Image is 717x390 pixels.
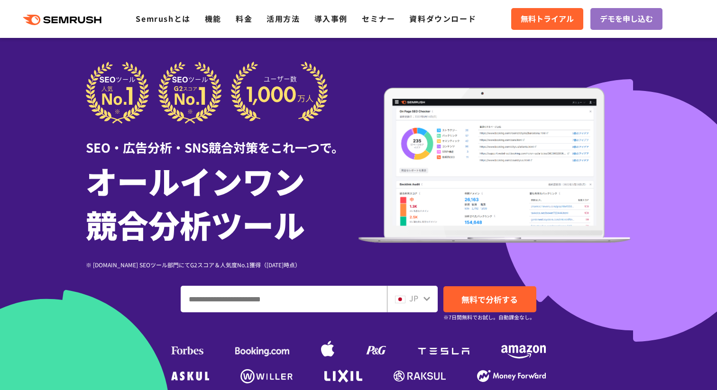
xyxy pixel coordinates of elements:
[590,8,662,30] a: デモを申し込む
[409,292,418,304] span: JP
[443,313,535,322] small: ※7日間無料でお試し。自動課金なし。
[461,293,518,305] span: 無料で分析する
[86,124,358,156] div: SEO・広告分析・SNS競合対策をこれ一つで。
[600,13,653,25] span: デモを申し込む
[521,13,574,25] span: 無料トライアル
[443,286,536,312] a: 無料で分析する
[511,8,583,30] a: 無料トライアル
[181,286,386,312] input: ドメイン、キーワードまたはURLを入力してください
[267,13,300,24] a: 活用方法
[314,13,348,24] a: 導入事例
[86,159,358,246] h1: オールインワン 競合分析ツール
[236,13,252,24] a: 料金
[86,260,358,269] div: ※ [DOMAIN_NAME] SEOツール部門にてG2スコア＆人気度No.1獲得（[DATE]時点）
[362,13,395,24] a: セミナー
[136,13,190,24] a: Semrushとは
[409,13,476,24] a: 資料ダウンロード
[205,13,221,24] a: 機能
